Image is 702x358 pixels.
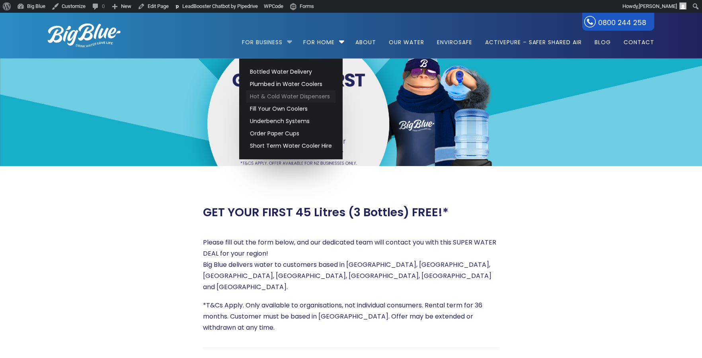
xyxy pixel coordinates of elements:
[618,13,654,64] a: Contact
[246,78,335,90] a: Plumbed in Water Coolers
[246,90,335,103] a: Hot & Cold Water Dispensers
[246,103,335,115] a: Fill Your Own Coolers
[242,13,289,64] a: For Business
[298,13,340,64] a: For Home
[175,4,180,10] img: logo.svg
[480,13,587,64] a: ActivePure – Safer Shared Air
[431,13,478,64] a: EnviroSafe
[649,305,691,347] iframe: Chatbot
[246,127,335,140] a: Order Paper Cups
[203,300,499,333] p: *T&Cs Apply. Only available to organisations, not individual consumers. Rental term for 36 months...
[203,237,499,293] p: Please fill out the form below, and our dedicated team will contact you with this SUPER WATER DEA...
[48,23,121,47] img: logo
[246,115,335,127] a: Underbench Systems
[246,66,335,78] a: Bottled Water Delivery
[383,13,430,64] a: Our Water
[246,140,335,152] a: Short Term Water Cooler Hire
[639,3,677,9] span: [PERSON_NAME]
[589,13,616,64] a: Blog
[350,13,382,64] a: About
[203,205,448,219] h2: GET YOUR FIRST 45 Litres (3 Bottles) FREE!*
